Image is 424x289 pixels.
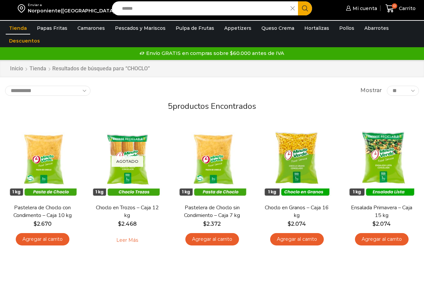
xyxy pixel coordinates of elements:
[372,221,391,227] bdi: 2.074
[16,233,69,245] a: Agregar al carrito: “Pastelera de Choclo con Condimento - Caja 10 kg”
[360,87,382,94] span: Mostrar
[288,221,306,227] bdi: 2.074
[10,65,23,73] a: Inicio
[34,221,52,227] bdi: 2.670
[118,221,121,227] span: $
[372,221,376,227] span: $
[270,233,324,245] a: Agregar al carrito: “Choclo en Granos - Caja 16 kg”
[34,221,37,227] span: $
[5,86,90,96] select: Pedido de la tienda
[168,101,173,112] span: 5
[28,3,116,7] div: Enviar a
[118,221,137,227] bdi: 2.468
[301,22,332,34] a: Hortalizas
[384,1,417,16] a: 0 Carrito
[74,22,108,34] a: Camarones
[355,233,409,245] a: Agregar al carrito: “Ensalada Primavera - Caja 15 kg”
[28,7,116,14] div: Norponiente([GEOGRAPHIC_DATA])
[185,233,239,245] a: Agregar al carrito: “Pastelera de Choclo sin Condimiento - Caja 7 kg”
[203,221,221,227] bdi: 2.372
[348,204,415,219] a: Ensalada Primavera – Caja 15 kg
[351,5,377,12] span: Mi cuenta
[112,22,169,34] a: Pescados y Mariscos
[6,22,30,34] a: Tienda
[397,5,416,12] span: Carrito
[173,101,256,112] span: productos encontrados
[112,156,143,167] p: Agotado
[6,34,43,47] a: Descuentos
[288,221,291,227] span: $
[29,65,47,73] a: Tienda
[221,22,255,34] a: Appetizers
[18,3,28,14] img: address-field-icon.svg
[94,204,161,219] a: Choclo en Trozos – Caja 12 kg
[10,65,150,73] nav: Breadcrumb
[336,22,358,34] a: Pollos
[178,204,246,219] a: Pastelera de Choclo sin Condimiento – Caja 7 kg
[9,204,76,219] a: Pastelera de Choclo con Condimento – Caja 10 kg
[361,22,392,34] a: Abarrotes
[34,22,71,34] a: Papas Fritas
[203,221,206,227] span: $
[344,2,377,15] a: Mi cuenta
[172,22,218,34] a: Pulpa de Frutas
[263,204,330,219] a: Choclo en Granos – Caja 16 kg
[258,22,298,34] a: Queso Crema
[52,65,150,72] h1: Resultados de búsqueda para “CHOCLO”
[298,1,312,15] button: Search button
[392,3,397,9] span: 0
[106,233,148,247] a: Leé más sobre “Choclo en Trozos - Caja 12 kg”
